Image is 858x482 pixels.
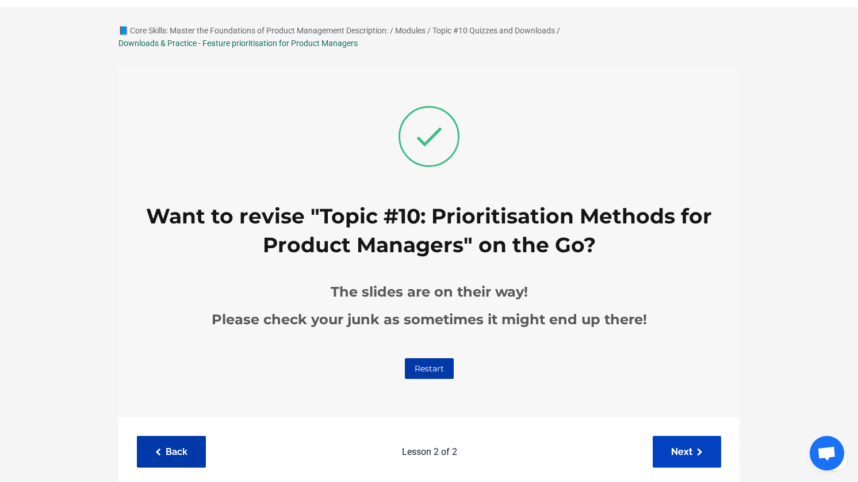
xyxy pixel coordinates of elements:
a: 📘 Core Skills: Master the Foundations of Product Management Description: [118,26,388,35]
h1: Want to revise "Topic #10: Prioritisation Methods for Product Managers" on the Go? [17,134,604,192]
div: / [390,24,393,37]
p: Lesson 2 of 2 [212,445,647,460]
a: Topic #10 Quizzes and Downloads [432,26,555,35]
i: check [282,40,339,98]
div: / [557,24,560,37]
p: The slides are on their way! [17,215,604,234]
a: 开放式聊天 [810,436,844,470]
a: Back [137,436,206,468]
a: Restart [286,291,335,312]
div: Downloads & Practice - Feature prioritisation for Product Managers [118,37,358,50]
a: Next [653,436,721,468]
p: Please check your junk as sometimes it might end up there! [17,242,604,262]
a: Modules [395,26,426,35]
div: / [427,24,431,37]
